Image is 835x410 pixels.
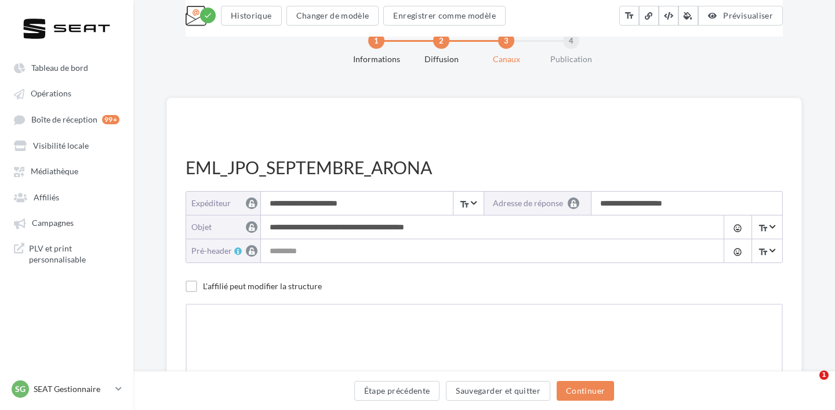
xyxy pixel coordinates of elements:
[557,381,614,401] button: Continuer
[15,383,26,395] span: SG
[433,33,449,49] div: 2
[484,192,591,215] label: Adresse de réponse
[32,218,74,228] span: Campagnes
[7,238,126,270] a: PLV et print personnalisable
[724,215,751,239] button: tag_faces
[469,53,543,65] div: Canaux
[459,199,470,210] i: text_fields
[186,280,322,292] label: L'affilié peut modifier la structure
[191,197,252,208] div: Expéditeur
[29,243,119,265] span: PLV et print personnalisable
[204,11,212,20] i: check
[31,114,97,124] span: Boîte de réception
[723,10,773,20] span: Prévisualiser
[404,53,478,65] div: Diffusion
[221,6,282,26] button: Historique
[339,53,413,65] div: Informations
[733,224,742,233] i: tag_faces
[698,6,783,26] button: Prévisualiser
[383,6,505,26] button: Enregistrer comme modèle
[7,82,126,103] a: Opérations
[796,371,823,398] iframe: Intercom live chat
[7,212,126,233] a: Campagnes
[286,6,379,26] button: Changer de modèle
[33,141,89,150] span: Visibilité locale
[724,239,751,262] button: tag_faces
[819,371,829,380] span: 1
[7,186,126,207] a: Affiliés
[446,381,550,401] button: Sauvegarder et quitter
[563,33,579,49] div: 4
[752,215,782,239] span: Select box activate
[102,115,119,124] div: 99+
[498,33,514,49] div: 3
[733,247,742,257] i: tag_faces
[34,383,111,395] p: SEAT Gestionnaire
[31,167,78,177] span: Médiathèque
[9,378,124,400] a: SG SEAT Gestionnaire
[624,10,634,21] i: text_fields
[7,57,126,78] a: Tableau de bord
[534,53,608,65] div: Publication
[758,222,768,234] i: text_fields
[191,245,261,256] div: Pré-header
[191,221,252,232] div: objet
[368,33,384,49] div: 1
[7,109,126,130] a: Boîte de réception 99+
[7,160,126,181] a: Médiathèque
[453,192,483,215] span: Select box activate
[7,135,126,156] a: Visibilité locale
[200,8,216,23] div: Modifications enregistrées
[31,89,71,99] span: Opérations
[186,156,783,179] div: EML_JPO_SEPTEMBRE_ARONA
[752,239,782,262] span: Select box activate
[31,63,88,73] span: Tableau de bord
[354,381,440,401] button: Étape précédente
[34,192,59,202] span: Affiliés
[758,246,768,258] i: text_fields
[619,6,639,26] button: text_fields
